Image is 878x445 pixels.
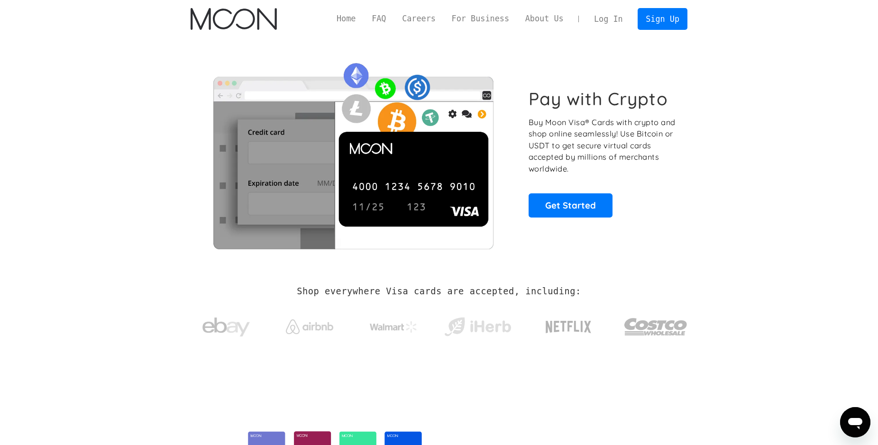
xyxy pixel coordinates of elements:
img: Netflix [545,315,592,339]
img: Costco [624,309,687,345]
img: ebay [202,312,250,342]
img: Moon Cards let you spend your crypto anywhere Visa is accepted. [191,56,515,249]
h1: Pay with Crypto [529,88,668,109]
a: Careers [394,13,443,25]
a: ebay [191,303,261,347]
h2: Shop everywhere Visa cards are accepted, including: [297,286,581,297]
p: Buy Moon Visa® Cards with crypto and shop online seamlessly! Use Bitcoin or USDT to get secure vi... [529,117,677,175]
a: Costco [624,300,687,349]
a: Netflix [526,306,611,344]
img: iHerb [442,315,513,339]
a: FAQ [364,13,394,25]
a: For Business [444,13,517,25]
a: Walmart [358,312,429,337]
a: Get Started [529,193,613,217]
a: Airbnb [274,310,345,339]
a: Sign Up [638,8,687,29]
a: About Us [517,13,572,25]
img: Airbnb [286,319,333,334]
a: iHerb [442,305,513,344]
a: Log In [586,9,631,29]
a: Home [329,13,364,25]
img: Walmart [370,321,417,333]
img: Moon Logo [191,8,276,30]
a: home [191,8,276,30]
iframe: Button to launch messaging window [840,407,870,437]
